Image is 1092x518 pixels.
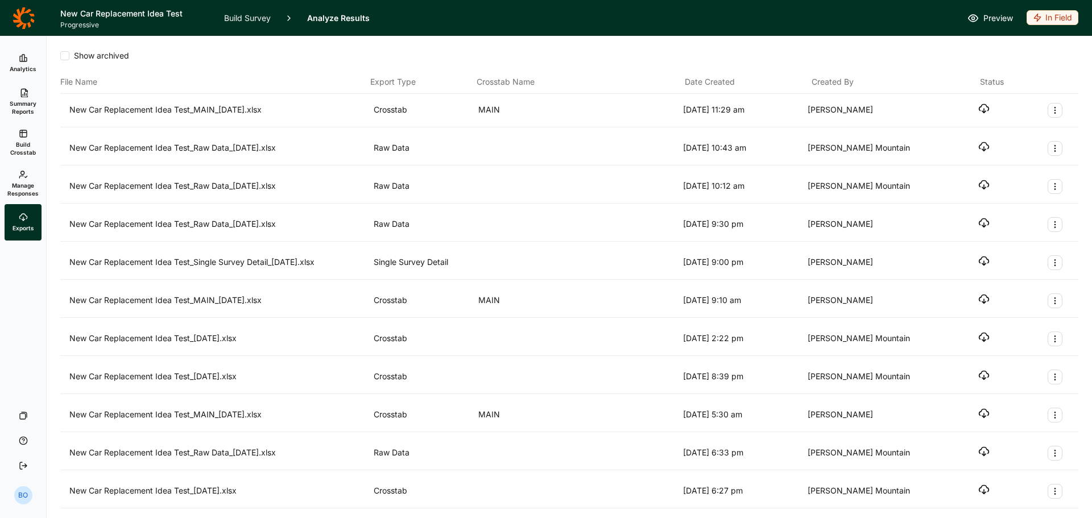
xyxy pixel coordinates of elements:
div: [PERSON_NAME] Mountain [808,446,928,461]
div: Single Survey Detail [374,255,474,270]
div: [DATE] 5:30 am [683,408,803,422]
div: MAIN [478,103,679,118]
div: [DATE] 9:00 pm [683,255,803,270]
div: New Car Replacement Idea Test_[DATE].xlsx [69,484,369,499]
a: Exports [5,204,42,241]
div: [PERSON_NAME] [808,255,928,270]
button: Export Actions [1048,179,1062,194]
button: Download file [978,141,990,152]
div: In Field [1027,10,1078,25]
a: Preview [967,11,1013,25]
div: New Car Replacement Idea Test_MAIN_[DATE].xlsx [69,408,369,422]
div: Raw Data [374,179,474,194]
button: Export Actions [1048,255,1062,270]
div: [DATE] 6:27 pm [683,484,803,499]
button: In Field [1027,10,1078,26]
div: New Car Replacement Idea Test_Raw Data_[DATE].xlsx [69,446,369,461]
div: [DATE] 8:39 pm [683,370,803,384]
div: [PERSON_NAME] Mountain [808,179,928,194]
button: Export Actions [1048,446,1062,461]
div: Raw Data [374,217,474,232]
span: Build Crosstab [9,140,37,156]
h1: New Car Replacement Idea Test [60,7,210,20]
div: New Car Replacement Idea Test_Raw Data_[DATE].xlsx [69,179,369,194]
a: Summary Reports [5,81,42,122]
div: New Car Replacement Idea Test_Raw Data_[DATE].xlsx [69,141,369,156]
div: Crosstab [374,331,474,346]
div: File Name [60,75,366,89]
div: [DATE] 10:12 am [683,179,803,194]
button: Export Actions [1048,217,1062,232]
div: New Car Replacement Idea Test_Raw Data_[DATE].xlsx [69,217,369,232]
div: Crosstab [374,293,474,308]
span: Preview [983,11,1013,25]
button: Download file [978,103,990,114]
div: [PERSON_NAME] Mountain [808,484,928,499]
a: Analytics [5,45,42,81]
div: [DATE] 9:30 pm [683,217,803,232]
button: Download file [978,179,990,190]
span: Summary Reports [9,100,37,115]
div: Crosstab [374,408,474,422]
div: Date Created [685,75,807,89]
div: MAIN [478,408,679,422]
button: Download file [978,370,990,381]
div: BO [14,486,32,504]
div: [PERSON_NAME] Mountain [808,370,928,384]
div: [DATE] 11:29 am [683,103,803,118]
div: New Car Replacement Idea Test_MAIN_[DATE].xlsx [69,293,369,308]
div: [DATE] 9:10 am [683,293,803,308]
div: [PERSON_NAME] [808,103,928,118]
div: Export Type [370,75,472,89]
div: Crosstab [374,370,474,384]
button: Download file [978,446,990,457]
div: [PERSON_NAME] [808,293,928,308]
span: Manage Responses [7,181,39,197]
div: New Car Replacement Idea Test_[DATE].xlsx [69,370,369,384]
button: Download file [978,217,990,229]
div: [DATE] 10:43 am [683,141,803,156]
div: [PERSON_NAME] Mountain [808,141,928,156]
div: New Car Replacement Idea Test_Single Survey Detail_[DATE].xlsx [69,255,369,270]
button: Download file [978,331,990,343]
div: Crosstab Name [477,75,680,89]
span: Exports [13,224,34,232]
button: Download file [978,255,990,267]
button: Export Actions [1048,103,1062,118]
button: Export Actions [1048,408,1062,422]
button: Download file [978,293,990,305]
div: New Car Replacement Idea Test_[DATE].xlsx [69,331,369,346]
button: Export Actions [1048,141,1062,156]
div: Created By [812,75,934,89]
span: Show archived [69,50,129,61]
div: Raw Data [374,446,474,461]
button: Download file [978,408,990,419]
div: Raw Data [374,141,474,156]
div: [DATE] 6:33 pm [683,446,803,461]
a: Manage Responses [5,163,42,204]
div: [PERSON_NAME] [808,217,928,232]
div: Status [980,75,1004,89]
div: Crosstab [374,484,474,499]
div: [PERSON_NAME] [808,408,928,422]
button: Export Actions [1048,370,1062,384]
div: Crosstab [374,103,474,118]
div: MAIN [478,293,679,308]
span: Progressive [60,20,210,30]
button: Export Actions [1048,331,1062,346]
a: Build Crosstab [5,122,42,163]
button: Download file [978,484,990,495]
button: Export Actions [1048,484,1062,499]
div: New Car Replacement Idea Test_MAIN_[DATE].xlsx [69,103,369,118]
div: [DATE] 2:22 pm [683,331,803,346]
button: Export Actions [1048,293,1062,308]
span: Analytics [10,65,36,73]
div: [PERSON_NAME] Mountain [808,331,928,346]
